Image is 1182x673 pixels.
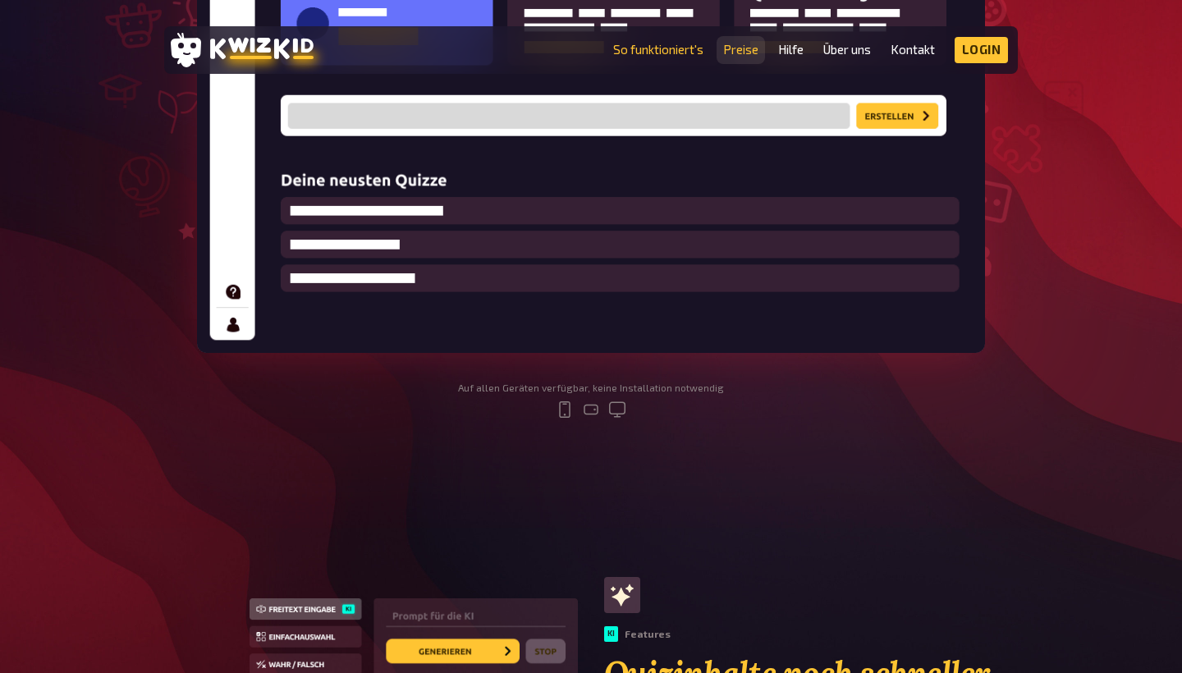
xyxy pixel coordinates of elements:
[891,43,935,57] a: Kontakt
[613,43,703,57] a: So funktioniert's
[555,400,575,419] svg: mobile
[823,43,871,57] a: Über uns
[604,626,671,641] div: Features
[778,43,804,57] a: Hilfe
[458,382,724,394] div: Auf allen Geräten verfügbar, keine Installation notwendig
[955,37,1009,63] a: Login
[723,43,758,57] a: Preise
[581,400,601,419] svg: tablet
[604,626,618,641] div: KI
[607,400,627,419] svg: desktop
